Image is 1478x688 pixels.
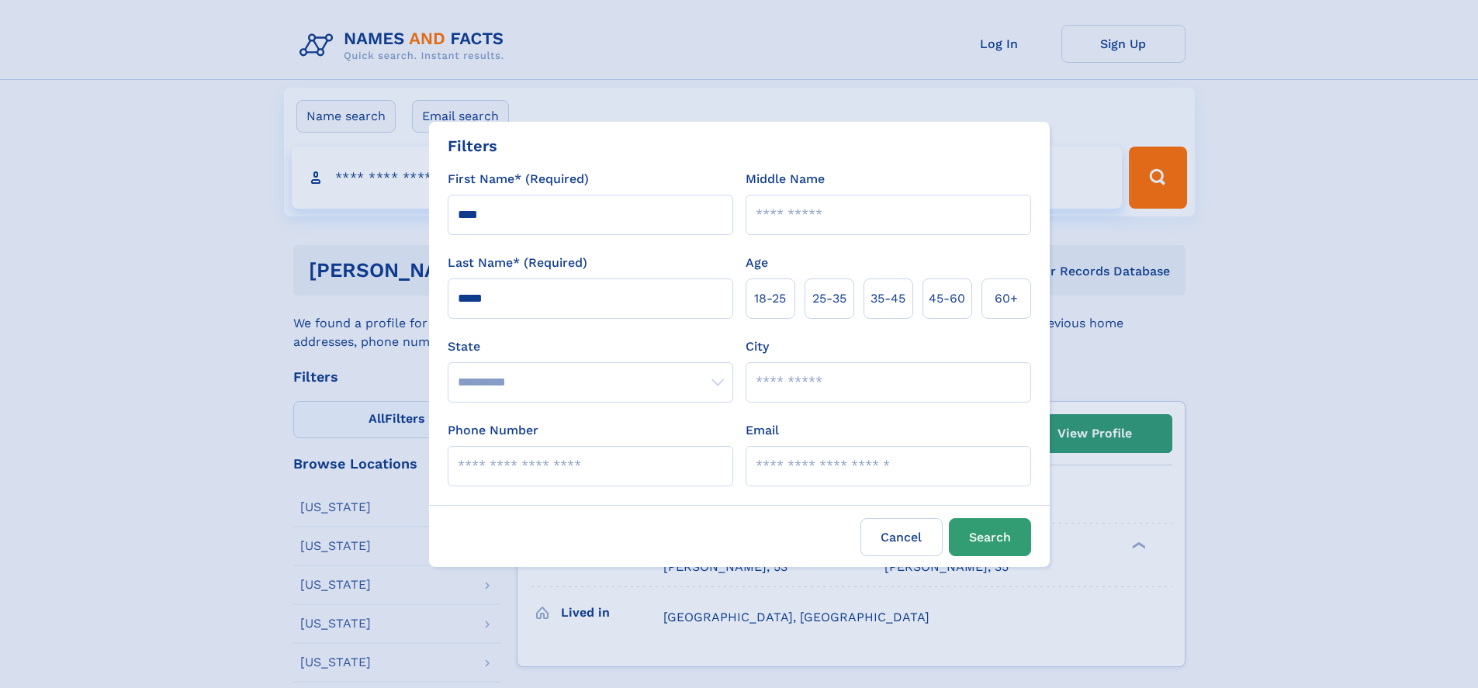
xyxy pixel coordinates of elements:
[746,337,769,356] label: City
[949,518,1031,556] button: Search
[448,421,538,440] label: Phone Number
[871,289,905,308] span: 35‑45
[860,518,943,556] label: Cancel
[448,134,497,157] div: Filters
[448,170,589,188] label: First Name* (Required)
[746,170,825,188] label: Middle Name
[995,289,1018,308] span: 60+
[448,337,733,356] label: State
[754,289,786,308] span: 18‑25
[746,421,779,440] label: Email
[746,254,768,272] label: Age
[929,289,965,308] span: 45‑60
[812,289,846,308] span: 25‑35
[448,254,587,272] label: Last Name* (Required)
